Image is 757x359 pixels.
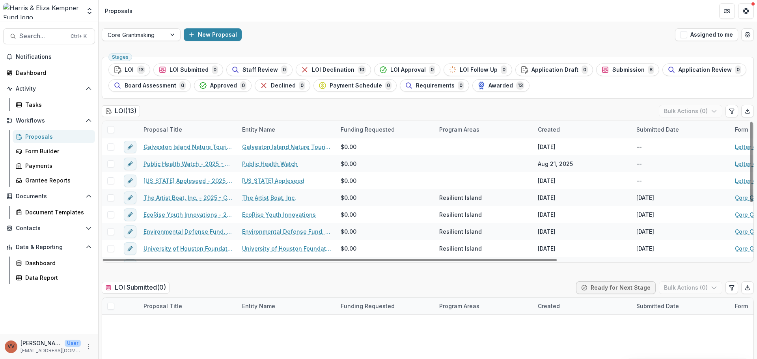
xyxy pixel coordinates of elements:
[84,3,95,19] button: Open entity switcher
[632,125,684,134] div: Submitted Date
[336,121,434,138] div: Funding Requested
[255,79,310,92] button: Declined0
[429,65,435,74] span: 0
[242,143,331,151] a: Galveston Island Nature Tourism Council
[237,302,280,310] div: Entity Name
[242,177,304,185] a: [US_STATE] Appleseed
[3,190,95,203] button: Open Documents
[341,143,356,151] span: $0.00
[516,81,524,90] span: 13
[3,28,95,44] button: Search...
[533,298,632,314] div: Created
[16,86,82,92] span: Activity
[533,302,565,310] div: Created
[108,63,150,76] button: LOI13
[434,298,533,314] div: Program Areas
[102,282,170,293] h2: LOI Submitted ( 0 )
[25,162,89,170] div: Payments
[237,121,336,138] div: Entity Name
[16,117,82,124] span: Workflows
[112,54,129,60] span: Stages
[538,210,556,219] div: [DATE]
[336,298,434,314] div: Funding Requested
[139,121,237,138] div: Proposal Title
[730,125,753,134] div: Form
[659,281,722,294] button: Bulk Actions (0)
[84,342,93,352] button: More
[144,160,233,168] a: Public Health Watch - 2025 - Letter of Interest 2025
[531,67,578,73] span: Application Draft
[237,125,280,134] div: Entity Name
[390,67,426,73] span: LOI Approval
[341,193,356,202] span: $0.00
[65,340,81,347] p: User
[16,69,89,77] div: Dashboard
[501,65,507,74] span: 0
[144,193,233,202] a: The Artist Boat, Inc. - 2025 - Core Grant Request
[25,132,89,141] div: Proposals
[632,121,730,138] div: Submitted Date
[25,208,89,216] div: Document Templates
[632,298,730,314] div: Submitted Date
[144,177,233,185] a: [US_STATE] Appleseed - 2025 - Letter of Interest 2025
[439,210,482,219] span: Resilient Island
[341,177,356,185] span: $0.00
[741,28,754,41] button: Open table manager
[636,227,654,236] div: [DATE]
[139,298,237,314] div: Proposal Title
[313,79,397,92] button: Payment Schedule0
[25,176,89,184] div: Grantee Reports
[434,121,533,138] div: Program Areas
[124,192,136,204] button: edit
[124,141,136,153] button: edit
[336,125,399,134] div: Funding Requested
[3,222,95,234] button: Open Contacts
[460,67,498,73] span: LOI Follow Up
[179,81,186,90] span: 0
[102,105,140,117] h2: LOI ( 13 )
[124,242,136,255] button: edit
[69,32,88,41] div: Ctrl + K
[659,105,722,117] button: Bulk Actions (0)
[662,63,746,76] button: Application Review0
[13,130,95,143] a: Proposals
[515,63,593,76] button: Application Draft0
[124,158,136,170] button: edit
[3,3,81,19] img: Harris & Eliza Kempner Fund logo
[582,65,588,74] span: 0
[299,81,305,90] span: 0
[416,82,455,89] span: Requirements
[738,3,754,19] button: Get Help
[242,160,298,168] a: Public Health Watch
[16,193,82,200] span: Documents
[538,143,556,151] div: [DATE]
[636,244,654,253] div: [DATE]
[240,81,246,90] span: 0
[144,227,233,236] a: Environmental Defense Fund, Inc. - 2025 - Core Grant Request
[125,67,134,73] span: LOI
[458,81,464,90] span: 0
[3,114,95,127] button: Open Workflows
[242,210,316,219] a: EcoRise Youth Innovations
[533,121,632,138] div: Created
[210,82,237,89] span: Approved
[444,63,512,76] button: LOI Follow Up0
[13,145,95,158] a: Form Builder
[144,244,233,253] a: University of Houston Foundation - 2025 - Core Grant Request
[16,225,82,232] span: Contacts
[596,63,659,76] button: Submission8
[144,210,233,219] a: EcoRise Youth Innovations - 2025 - Core Grant Request
[124,225,136,238] button: edit
[636,210,654,219] div: [DATE]
[439,244,482,253] span: Resilient Island
[139,302,187,310] div: Proposal Title
[538,193,556,202] div: [DATE]
[242,244,331,253] a: University of Houston Foundation
[636,143,642,151] div: --
[137,65,145,74] span: 13
[144,143,233,151] a: Galveston Island Nature Tourism Council - 2025 - Letter of Interest 2025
